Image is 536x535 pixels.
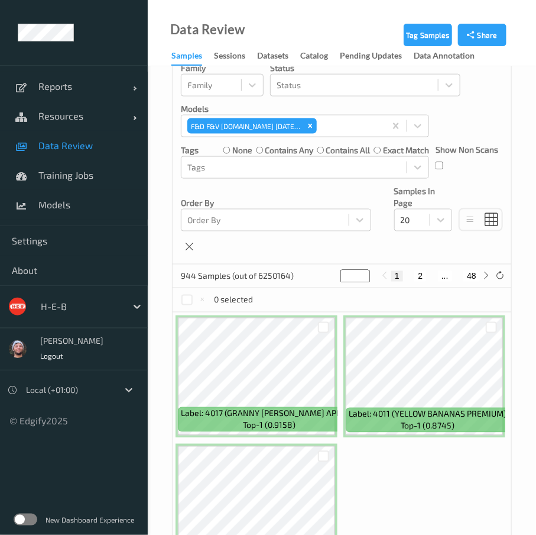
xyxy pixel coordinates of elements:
[187,118,304,134] div: F&D F&V [DOMAIN_NAME] [DATE] 16:30
[300,50,328,65] div: Catalog
[438,271,452,282] button: ...
[414,271,426,282] button: 2
[171,50,202,66] div: Samples
[340,50,402,65] div: Pending Updates
[463,271,480,282] button: 48
[394,185,452,209] p: Samples In Page
[458,24,506,46] button: Share
[170,24,245,36] div: Data Review
[181,103,429,115] p: Models
[243,420,295,431] span: top-1 (0.9158)
[257,48,300,65] a: Datasets
[304,118,317,134] div: Remove F&D F&V v4.9.ST 2025-09-27 16:30
[340,48,414,65] a: Pending Updates
[414,48,486,65] a: Data Annotation
[270,62,460,74] p: Status
[181,62,264,74] p: Family
[181,197,371,209] p: Order By
[383,144,429,156] label: exact match
[265,144,313,156] label: contains any
[214,50,245,65] div: Sessions
[181,144,199,156] p: Tags
[404,24,452,46] button: Tag Samples
[401,420,454,432] span: top-1 (0.8745)
[215,294,254,306] p: 0 selected
[257,50,288,65] div: Datasets
[171,48,214,66] a: Samples
[181,408,358,420] span: Label: 4017 (GRANNY [PERSON_NAME] APPLES)
[300,48,340,65] a: Catalog
[391,271,403,282] button: 1
[414,50,475,65] div: Data Annotation
[349,408,506,420] span: Label: 4011 (YELLOW BANANAS PREMIUM)
[436,144,498,156] p: Show Non Scans
[326,144,371,156] label: contains all
[181,270,294,282] p: 944 Samples (out of 6250164)
[232,144,252,156] label: none
[214,48,257,65] a: Sessions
